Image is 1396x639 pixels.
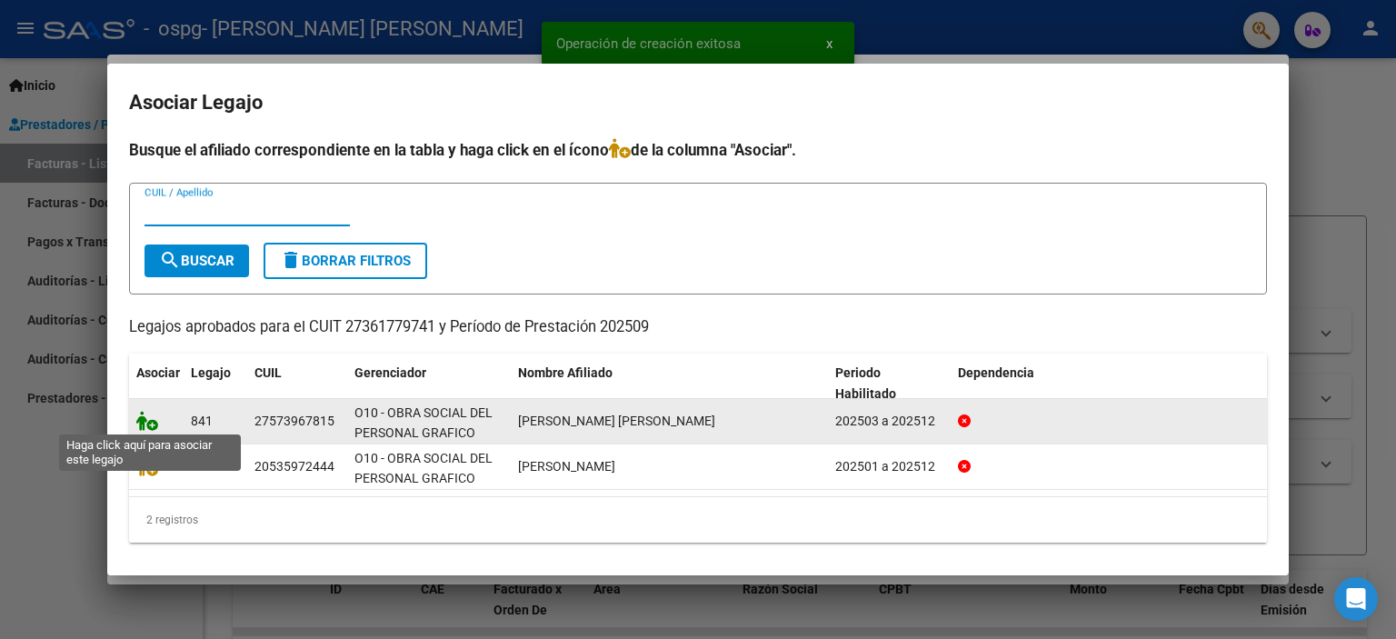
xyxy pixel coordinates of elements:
[136,365,180,380] span: Asociar
[354,405,493,441] span: O10 - OBRA SOCIAL DEL PERSONAL GRAFICO
[354,451,493,486] span: O10 - OBRA SOCIAL DEL PERSONAL GRAFICO
[145,245,249,277] button: Buscar
[129,497,1267,543] div: 2 registros
[191,414,213,428] span: 841
[191,459,213,474] span: 600
[280,253,411,269] span: Borrar Filtros
[159,249,181,271] mat-icon: search
[129,354,184,414] datatable-header-cell: Asociar
[129,85,1267,120] h2: Asociar Legajo
[518,414,715,428] span: QUIROZ NUÑEZ JOAQUIN ANTONIO
[191,365,231,380] span: Legajo
[254,456,334,477] div: 20535972444
[254,411,334,432] div: 27573967815
[254,365,282,380] span: CUIL
[280,249,302,271] mat-icon: delete
[518,459,615,474] span: DIAZ LUCIANO NAIAN
[129,316,1267,339] p: Legajos aprobados para el CUIT 27361779741 y Período de Prestación 202509
[354,365,426,380] span: Gerenciador
[835,456,943,477] div: 202501 a 202512
[828,354,951,414] datatable-header-cell: Periodo Habilitado
[264,243,427,279] button: Borrar Filtros
[1334,577,1378,621] div: Open Intercom Messenger
[247,354,347,414] datatable-header-cell: CUIL
[129,138,1267,162] h4: Busque el afiliado correspondiente en la tabla y haga click en el ícono de la columna "Asociar".
[511,354,828,414] datatable-header-cell: Nombre Afiliado
[835,365,896,401] span: Periodo Habilitado
[958,365,1034,380] span: Dependencia
[159,253,234,269] span: Buscar
[951,354,1268,414] datatable-header-cell: Dependencia
[184,354,247,414] datatable-header-cell: Legajo
[518,365,613,380] span: Nombre Afiliado
[347,354,511,414] datatable-header-cell: Gerenciador
[835,411,943,432] div: 202503 a 202512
